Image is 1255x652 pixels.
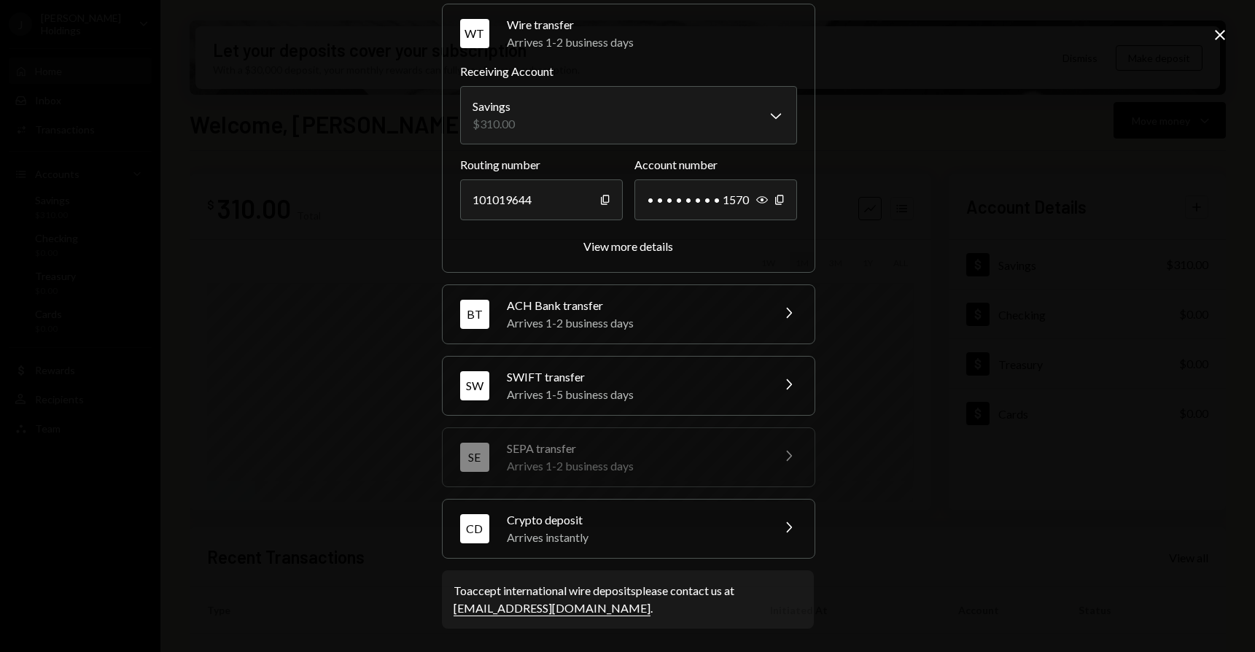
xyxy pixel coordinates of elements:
button: CDCrypto depositArrives instantly [443,500,815,558]
div: 101019644 [460,179,623,220]
div: Crypto deposit [507,511,762,529]
div: WTWire transferArrives 1-2 business days [460,63,797,255]
div: Arrives 1-5 business days [507,386,762,403]
div: SW [460,371,489,400]
div: View more details [583,239,673,253]
div: ACH Bank transfer [507,297,762,314]
div: SWIFT transfer [507,368,762,386]
div: SE [460,443,489,472]
label: Routing number [460,156,623,174]
label: Account number [634,156,797,174]
div: CD [460,514,489,543]
div: Wire transfer [507,16,797,34]
label: Receiving Account [460,63,797,80]
div: • • • • • • • • 1570 [634,179,797,220]
button: SWSWIFT transferArrives 1-5 business days [443,357,815,415]
div: Arrives 1-2 business days [507,34,797,51]
button: BTACH Bank transferArrives 1-2 business days [443,285,815,344]
a: [EMAIL_ADDRESS][DOMAIN_NAME] [454,601,650,616]
div: Arrives 1-2 business days [507,314,762,332]
div: To accept international wire deposits please contact us at . [454,582,802,617]
button: View more details [583,239,673,255]
div: BT [460,300,489,329]
div: WT [460,19,489,48]
div: Arrives instantly [507,529,762,546]
button: WTWire transferArrives 1-2 business days [443,4,815,63]
div: SEPA transfer [507,440,762,457]
button: Receiving Account [460,86,797,144]
button: SESEPA transferArrives 1-2 business days [443,428,815,486]
div: Arrives 1-2 business days [507,457,762,475]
